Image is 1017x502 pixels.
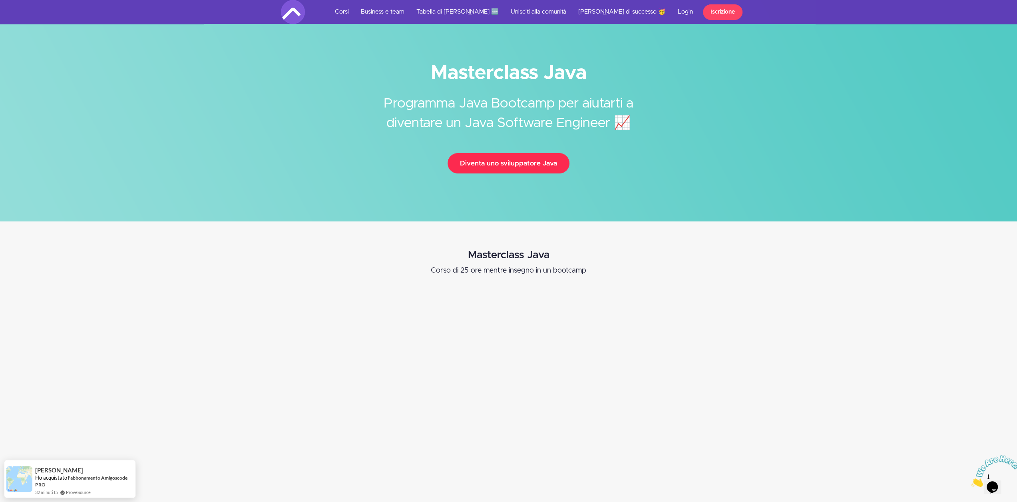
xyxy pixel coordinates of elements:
font: ProveSource [66,490,91,495]
a: l'abbonamento Amigoscode PRO [35,475,127,488]
font: [PERSON_NAME] di successo 🥳 [578,9,666,15]
font: Tabella di [PERSON_NAME] 🆕 [416,9,499,15]
font: 32 minuti fa [35,490,58,495]
font: [PERSON_NAME] [35,466,83,474]
img: Cattura l'attenzione della chat [3,3,53,35]
font: Masterclass Java [468,250,549,260]
a: Iscrizione [703,4,742,20]
font: 1 [3,3,6,10]
font: Business e team [361,9,404,15]
font: Login [678,9,693,15]
a: ProveSource [66,489,91,496]
font: Ho acquistato [35,474,67,481]
font: Corso di 25 ore mentre insegno in un bootcamp [431,267,586,274]
button: Diventa uno sviluppatore Java [448,153,569,173]
font: Masterclass Java [431,63,587,83]
font: Iscrizione [711,10,735,15]
font: Diventa uno sviluppatore Java [460,160,557,167]
img: immagine di notifica di prova sociale di Provesource [6,466,32,492]
iframe: widget di chat [967,452,1017,490]
font: Programma Java Bootcamp per aiutarti a diventare un Java Software Engineer 📈 [384,97,633,130]
font: Corsi [335,9,349,15]
font: Unisciti alla comunità [511,9,566,15]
